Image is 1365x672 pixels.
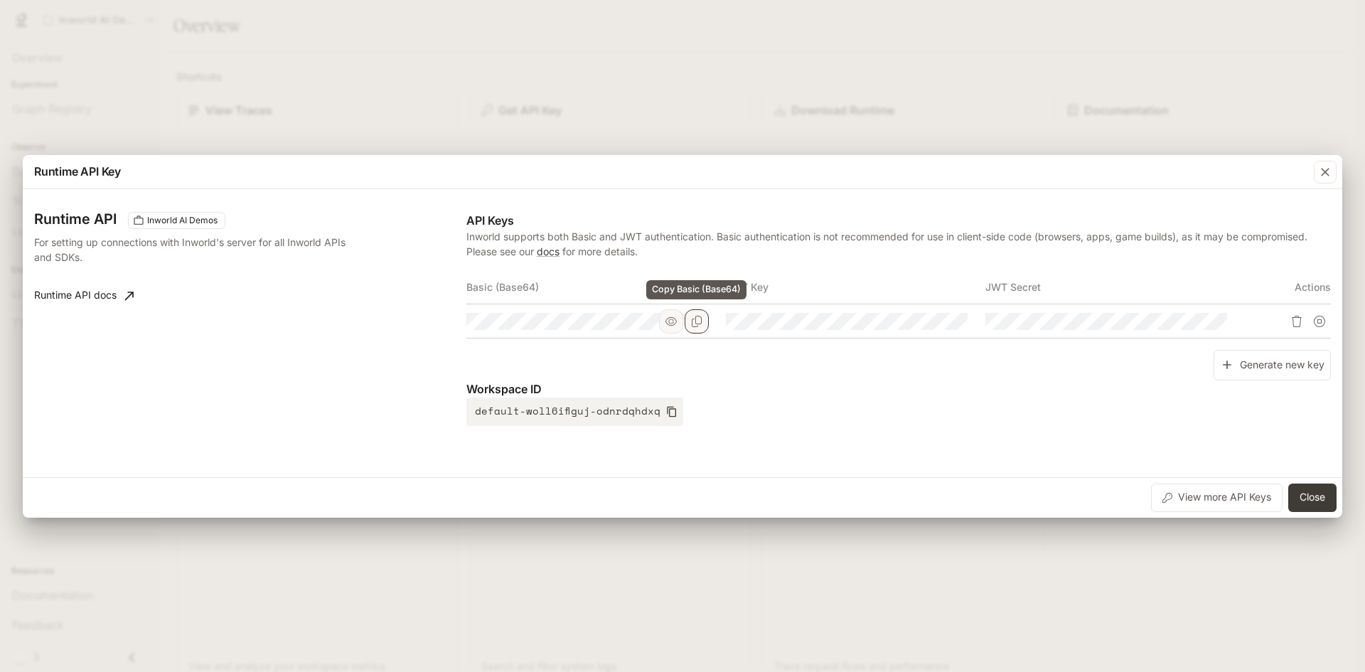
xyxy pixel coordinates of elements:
button: Generate new key [1214,350,1331,380]
button: Close [1288,484,1337,512]
div: These keys will apply to your current workspace only [128,212,225,229]
a: Runtime API docs [28,282,139,310]
span: Inworld AI Demos [141,214,223,227]
div: Copy Basic (Base64) [646,280,746,299]
button: View more API Keys [1151,484,1283,512]
button: Delete API key [1285,310,1308,333]
p: Runtime API Key [34,163,121,180]
p: API Keys [466,212,1331,229]
th: Actions [1244,270,1331,304]
a: docs [537,245,560,257]
p: Inworld supports both Basic and JWT authentication. Basic authentication is not recommended for u... [466,229,1331,259]
p: Workspace ID [466,380,1331,398]
th: JWT Key [726,270,985,304]
button: Copy Basic (Base64) [685,309,709,334]
p: For setting up connections with Inworld's server for all Inworld APIs and SDKs. [34,235,350,265]
button: Suspend API key [1308,310,1331,333]
h3: Runtime API [34,212,117,226]
th: Basic (Base64) [466,270,726,304]
button: default-woll6iflguj-odnrdqhdxq [466,398,683,426]
th: JWT Secret [985,270,1245,304]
